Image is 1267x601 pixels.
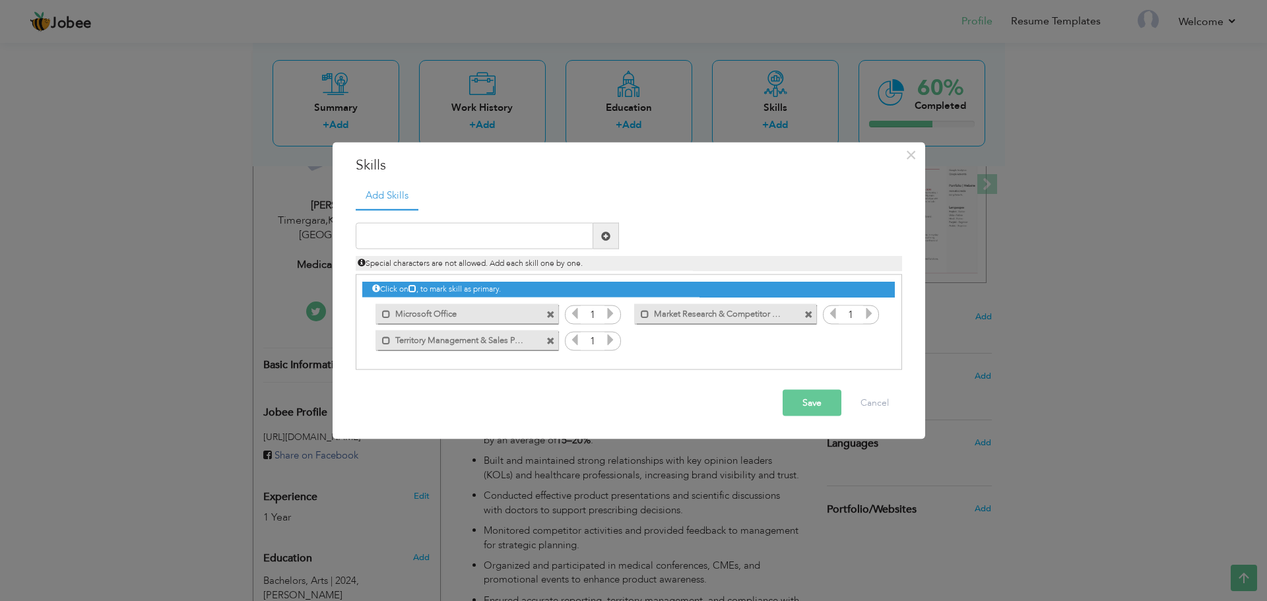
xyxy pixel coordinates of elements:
[391,303,524,320] label: Microsoft Office
[358,258,583,269] span: Special characters are not allowed. Add each skill one by one.
[905,142,917,166] span: ×
[783,390,841,416] button: Save
[391,330,524,346] label: Territory Management & Sales Planning
[356,155,902,175] h3: Skills
[901,144,922,165] button: Close
[649,303,783,320] label: Market Research & Competitor Analysis
[847,390,902,416] button: Cancel
[362,282,894,297] div: Click on , to mark skill as primary.
[356,181,418,210] a: Add Skills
